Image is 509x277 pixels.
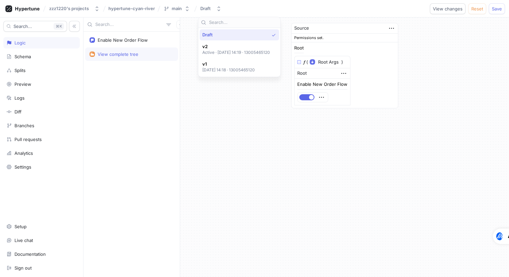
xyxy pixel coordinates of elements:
div: Root [297,70,307,77]
span: Draft [202,32,213,38]
button: Draft [198,3,224,14]
p: Active ‧ [DATE] 14:19 ‧ 13005465120 [202,49,270,55]
span: hypertune-cyan-river [108,6,155,11]
div: Settings [14,164,31,170]
div: Source [294,25,309,32]
div: Splits [14,68,26,73]
span: v2 [202,44,270,49]
div: Documentation [14,251,46,257]
div: zzz1220's projects [49,6,89,11]
div: Logic [14,40,26,45]
span: Reset [471,7,483,11]
div: Branches [14,123,34,128]
div: 𝑓 [304,59,305,66]
span: View changes [433,7,463,11]
button: main [161,3,193,14]
div: main [172,6,182,11]
button: zzz1220's projects [46,3,102,14]
button: Search...K [3,21,67,32]
span: Root Args [318,59,339,66]
div: ( [306,59,308,66]
p: [DATE] 14:18 ‧ 13005465120 [202,67,255,73]
div: K [54,23,64,30]
div: View complete tree [98,51,138,57]
div: Live chat [14,238,33,243]
a: Documentation [3,248,80,260]
div: Setup [14,224,27,229]
div: Logs [14,95,25,101]
div: Sign out [14,265,32,271]
input: Search... [209,19,278,26]
button: Save [489,3,505,14]
span: v1 [202,61,255,67]
div: Analytics [14,150,33,156]
div: Schema [14,54,31,59]
div: Enable New Order Flow [297,82,347,86]
div: Preview [14,81,31,87]
div: Pull requests [14,137,42,142]
button: View changes [430,3,466,14]
div: Draft [200,6,211,11]
div: Permissions set. [292,34,398,42]
span: Search... [13,24,32,28]
div: Diff [14,109,22,114]
div: ) [341,59,343,66]
input: Search... [95,21,164,28]
span: Save [492,7,502,11]
button: Reset [468,3,486,14]
div: Root [294,46,304,50]
div: Enable New Order Flow [98,37,148,43]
